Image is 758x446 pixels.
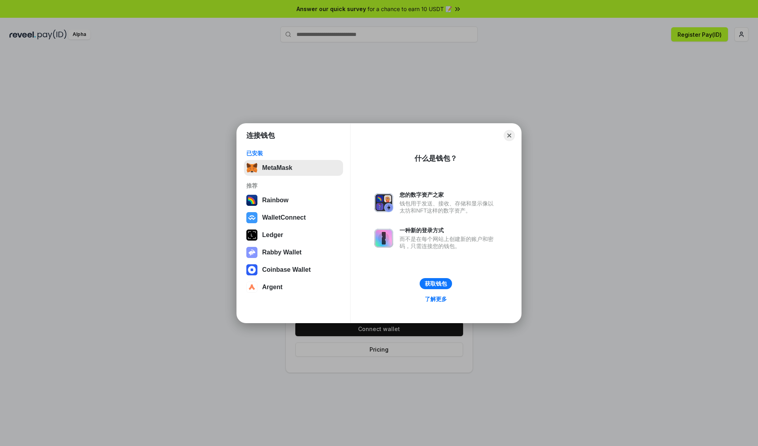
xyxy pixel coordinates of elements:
[246,162,257,173] img: svg+xml,%3Csvg%20fill%3D%22none%22%20height%3D%2233%22%20viewBox%3D%220%200%2035%2033%22%20width%...
[244,279,343,295] button: Argent
[246,182,341,189] div: 推荐
[374,229,393,248] img: svg+xml,%3Csvg%20xmlns%3D%22http%3A%2F%2Fwww.w3.org%2F2000%2Fsvg%22%20fill%3D%22none%22%20viewBox...
[246,195,257,206] img: svg+xml,%3Csvg%20width%3D%22120%22%20height%3D%22120%22%20viewBox%3D%220%200%20120%20120%22%20fil...
[262,249,302,256] div: Rabby Wallet
[420,278,452,289] button: 获取钱包
[244,245,343,260] button: Rabby Wallet
[425,295,447,303] div: 了解更多
[262,284,283,291] div: Argent
[244,227,343,243] button: Ledger
[244,262,343,278] button: Coinbase Wallet
[400,191,497,198] div: 您的数字资产之家
[504,130,515,141] button: Close
[262,164,292,171] div: MetaMask
[420,294,452,304] a: 了解更多
[425,280,447,287] div: 获取钱包
[244,160,343,176] button: MetaMask
[246,230,257,241] img: svg+xml,%3Csvg%20xmlns%3D%22http%3A%2F%2Fwww.w3.org%2F2000%2Fsvg%22%20width%3D%2228%22%20height%3...
[400,200,497,214] div: 钱包用于发送、接收、存储和显示像以太坊和NFT这样的数字资产。
[262,197,289,204] div: Rainbow
[246,131,275,140] h1: 连接钱包
[415,154,457,163] div: 什么是钱包？
[246,150,341,157] div: 已安装
[246,282,257,293] img: svg+xml,%3Csvg%20width%3D%2228%22%20height%3D%2228%22%20viewBox%3D%220%200%2028%2028%22%20fill%3D...
[374,193,393,212] img: svg+xml,%3Csvg%20xmlns%3D%22http%3A%2F%2Fwww.w3.org%2F2000%2Fsvg%22%20fill%3D%22none%22%20viewBox...
[246,264,257,275] img: svg+xml,%3Csvg%20width%3D%2228%22%20height%3D%2228%22%20viewBox%3D%220%200%2028%2028%22%20fill%3D...
[246,247,257,258] img: svg+xml,%3Csvg%20xmlns%3D%22http%3A%2F%2Fwww.w3.org%2F2000%2Fsvg%22%20fill%3D%22none%22%20viewBox...
[262,214,306,221] div: WalletConnect
[244,192,343,208] button: Rainbow
[262,231,283,239] div: Ledger
[246,212,257,223] img: svg+xml,%3Csvg%20width%3D%2228%22%20height%3D%2228%22%20viewBox%3D%220%200%2028%2028%22%20fill%3D...
[400,227,497,234] div: 一种新的登录方式
[400,235,497,250] div: 而不是在每个网站上创建新的账户和密码，只需连接您的钱包。
[244,210,343,226] button: WalletConnect
[262,266,311,273] div: Coinbase Wallet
